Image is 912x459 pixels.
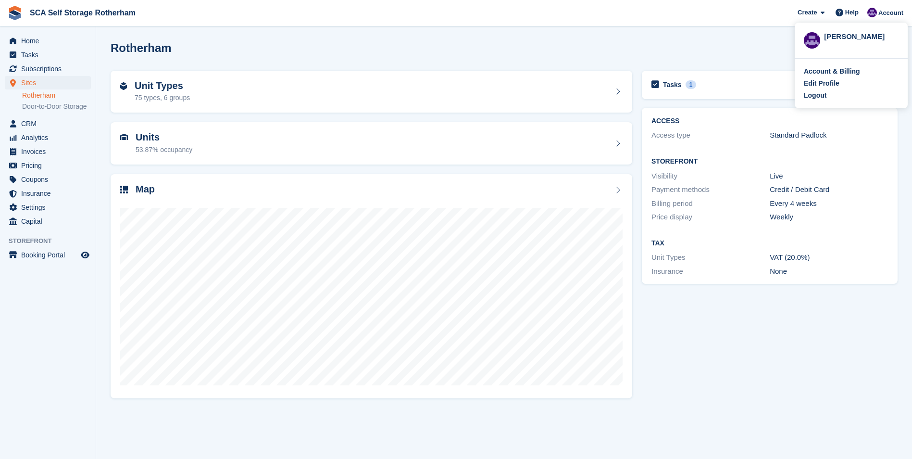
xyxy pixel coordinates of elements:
[804,66,899,76] a: Account & Billing
[5,215,91,228] a: menu
[804,78,839,89] div: Edit Profile
[878,8,903,18] span: Account
[804,66,860,76] div: Account & Billing
[770,171,888,182] div: Live
[120,82,127,90] img: unit-type-icn-2b2737a686de81e16bb02015468b77c625bbabd49415b5ef34ead5e3b44a266d.svg
[136,132,192,143] h2: Units
[651,130,770,141] div: Access type
[111,122,632,165] a: Units 53.87% occupancy
[21,173,79,186] span: Coupons
[5,48,91,62] a: menu
[5,62,91,76] a: menu
[651,158,888,166] h2: Storefront
[21,201,79,214] span: Settings
[111,174,632,399] a: Map
[770,266,888,277] div: None
[21,34,79,48] span: Home
[26,5,139,21] a: SCA Self Storage Rotherham
[867,8,877,17] img: Kelly Neesham
[5,201,91,214] a: menu
[686,80,697,89] div: 1
[21,62,79,76] span: Subscriptions
[136,145,192,155] div: 53.87% occupancy
[804,32,820,49] img: Kelly Neesham
[651,266,770,277] div: Insurance
[5,117,91,130] a: menu
[651,252,770,263] div: Unit Types
[9,236,96,246] span: Storefront
[79,249,91,261] a: Preview store
[120,186,128,193] img: map-icn-33ee37083ee616e46c38cad1a60f524a97daa1e2b2c8c0bc3eb3415660979fc1.svg
[804,90,899,101] a: Logout
[5,187,91,200] a: menu
[651,240,888,247] h2: Tax
[770,252,888,263] div: VAT (20.0%)
[135,93,190,103] div: 75 types, 6 groups
[770,184,888,195] div: Credit / Debit Card
[651,212,770,223] div: Price display
[21,48,79,62] span: Tasks
[845,8,859,17] span: Help
[824,31,899,40] div: [PERSON_NAME]
[136,184,155,195] h2: Map
[651,117,888,125] h2: ACCESS
[5,145,91,158] a: menu
[21,131,79,144] span: Analytics
[8,6,22,20] img: stora-icon-8386f47178a22dfd0bd8f6a31ec36ba5ce8667c1dd55bd0f319d3a0aa187defe.svg
[21,187,79,200] span: Insurance
[5,159,91,172] a: menu
[651,171,770,182] div: Visibility
[804,90,826,101] div: Logout
[5,34,91,48] a: menu
[21,248,79,262] span: Booking Portal
[663,80,682,89] h2: Tasks
[21,159,79,172] span: Pricing
[135,80,190,91] h2: Unit Types
[111,41,172,54] h2: Rotherham
[5,173,91,186] a: menu
[22,102,91,111] a: Door-to-Door Storage
[770,130,888,141] div: Standard Padlock
[111,71,632,113] a: Unit Types 75 types, 6 groups
[651,184,770,195] div: Payment methods
[21,145,79,158] span: Invoices
[5,131,91,144] a: menu
[5,76,91,89] a: menu
[770,198,888,209] div: Every 4 weeks
[21,76,79,89] span: Sites
[651,198,770,209] div: Billing period
[22,91,91,100] a: Rotherham
[21,215,79,228] span: Capital
[21,117,79,130] span: CRM
[120,134,128,140] img: unit-icn-7be61d7bf1b0ce9d3e12c5938cc71ed9869f7b940bace4675aadf7bd6d80202e.svg
[804,78,899,89] a: Edit Profile
[798,8,817,17] span: Create
[5,248,91,262] a: menu
[770,212,888,223] div: Weekly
